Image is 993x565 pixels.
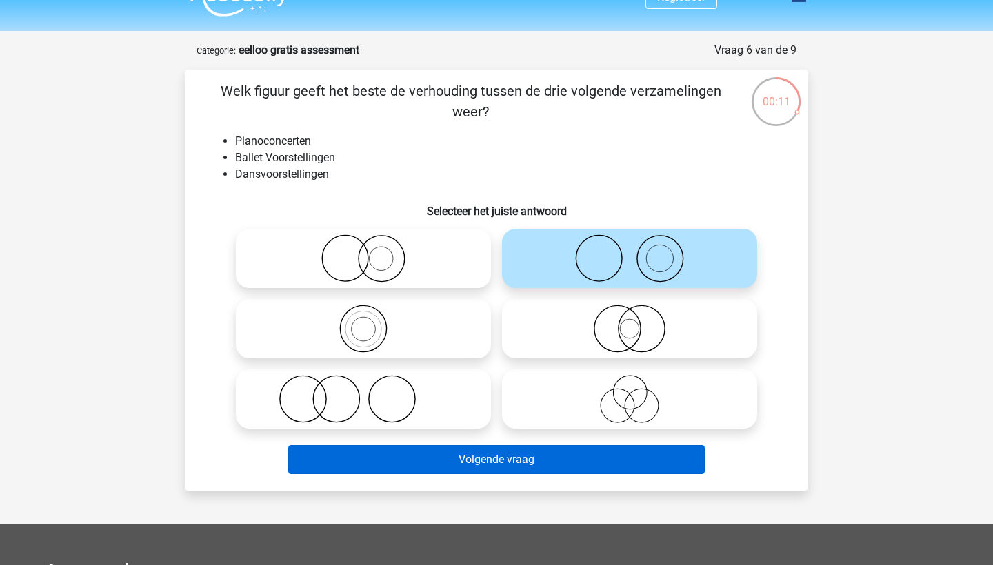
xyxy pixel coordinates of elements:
p: Welk figuur geeft het beste de verhouding tussen de drie volgende verzamelingen weer? [208,81,734,122]
li: Pianoconcerten [235,133,785,150]
div: Vraag 6 van de 9 [714,42,796,59]
h6: Selecteer het juiste antwoord [208,194,785,218]
strong: eelloo gratis assessment [239,43,359,56]
div: 00:11 [750,76,802,110]
small: Categorie: [197,45,236,56]
button: Volgende vraag [288,445,705,474]
li: Ballet Voorstellingen [235,150,785,166]
li: Dansvoorstellingen [235,166,785,183]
